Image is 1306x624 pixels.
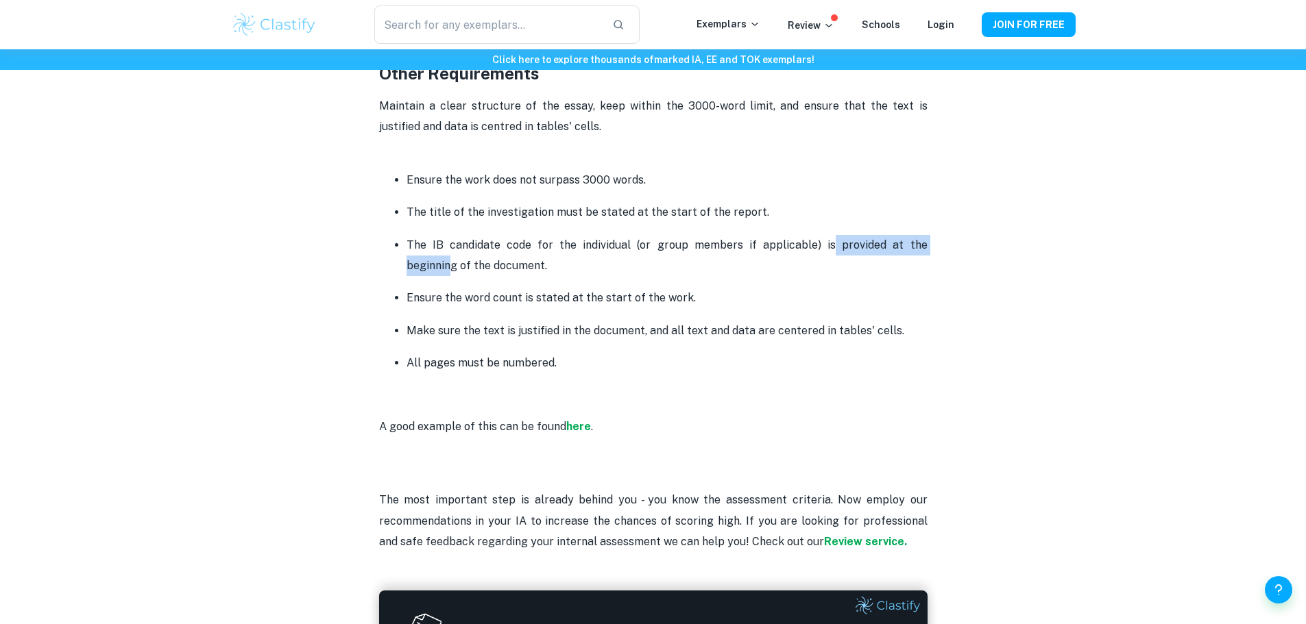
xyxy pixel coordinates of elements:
[407,202,928,223] p: The title of the investigation must be stated at the start of the report.
[788,18,834,33] p: Review
[1265,576,1292,603] button: Help and Feedback
[379,448,928,552] p: The most important step is already behind you - you know the assessment criteria. Now employ our ...
[379,416,928,437] p: A good example of this can be found .
[3,52,1303,67] h6: Click here to explore thousands of marked IA, EE and TOK exemplars !
[566,420,591,433] a: here
[374,5,601,44] input: Search for any exemplars...
[982,12,1076,37] button: JOIN FOR FREE
[824,535,907,548] a: Review service.
[862,19,900,30] a: Schools
[407,170,928,190] p: Ensure the work does not surpass 3000 words.
[407,288,928,308] p: Ensure the word count is stated at the start of the work.
[928,19,954,30] a: Login
[407,235,928,277] p: The IB candidate code for the individual (or group members if applicable) is provided at the begi...
[697,16,760,32] p: Exemplars
[231,11,318,38] img: Clastify logo
[379,99,930,133] span: Maintain a clear structure of the essay, keep within the 3000-word limit, and ensure that the tex...
[379,64,540,83] strong: Other Requirements
[407,321,928,341] p: Make sure the text is justified in the document, and all text and data are centered in tables' ce...
[407,353,928,373] p: All pages must be numbered.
